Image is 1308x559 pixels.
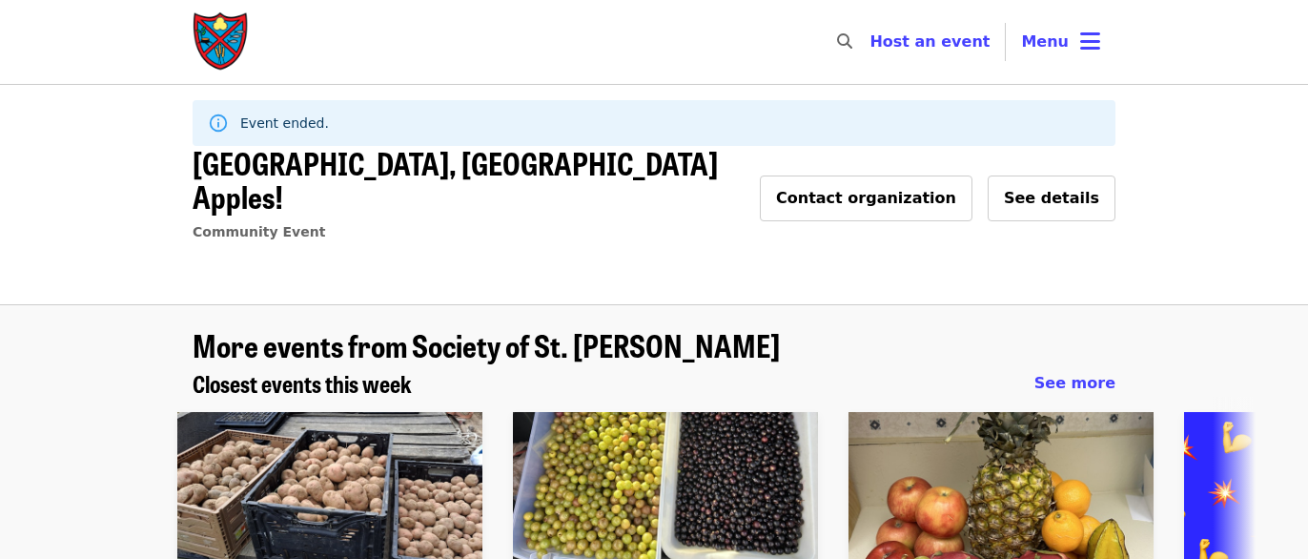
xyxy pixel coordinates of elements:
[864,19,879,65] input: Search
[837,32,852,51] i: search icon
[193,370,412,398] a: Closest events this week
[193,11,250,72] img: Society of St. Andrew - Home
[1006,19,1115,65] button: Toggle account menu
[1034,372,1115,395] a: See more
[1080,28,1100,55] i: bars icon
[177,370,1131,398] div: Closest events this week
[1034,374,1115,392] span: See more
[1004,189,1099,207] span: See details
[193,224,325,239] a: Community Event
[869,32,990,51] a: Host an event
[776,189,956,207] span: Contact organization
[193,366,412,400] span: Closest events this week
[760,176,972,221] button: Contact organization
[193,322,780,367] span: More events from Society of St. [PERSON_NAME]
[193,140,718,218] span: [GEOGRAPHIC_DATA], [GEOGRAPHIC_DATA] Apples!
[240,115,329,131] span: Event ended.
[1021,32,1069,51] span: Menu
[988,176,1115,221] button: See details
